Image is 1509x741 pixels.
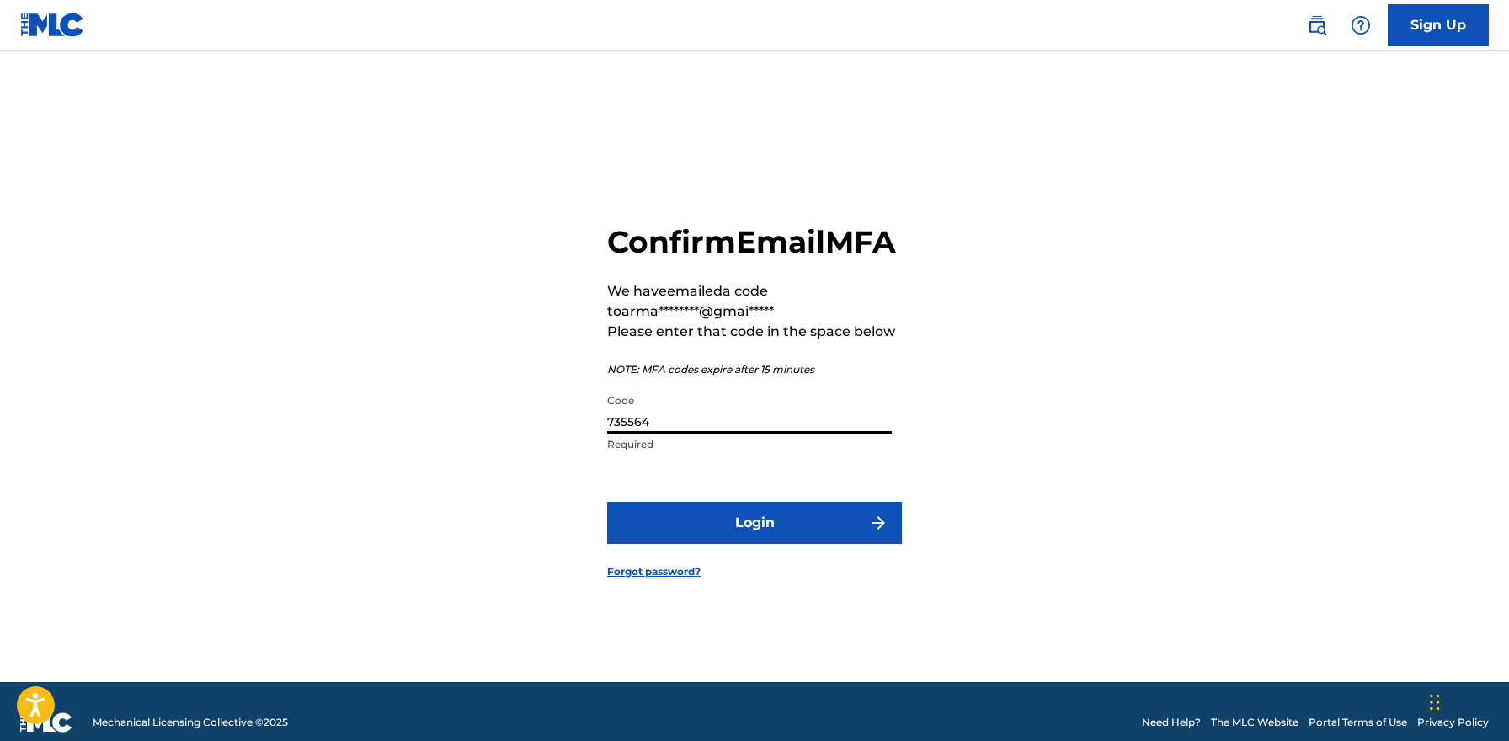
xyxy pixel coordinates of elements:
[1425,660,1509,741] iframe: Chat Widget
[1344,8,1378,42] div: Help
[20,13,85,37] img: MLC Logo
[1309,715,1407,730] a: Portal Terms of Use
[607,322,902,342] p: Please enter that code in the space below
[607,502,902,544] button: Login
[1417,715,1489,730] a: Privacy Policy
[868,513,888,533] img: f7272a7cc735f4ea7f67.svg
[607,223,902,261] h2: Confirm Email MFA
[1211,715,1298,730] a: The MLC Website
[1351,15,1371,35] img: help
[1307,15,1327,35] img: search
[607,564,701,579] a: Forgot password?
[1300,8,1334,42] a: Public Search
[20,712,72,733] img: logo
[93,715,288,730] span: Mechanical Licensing Collective © 2025
[607,437,892,452] p: Required
[1142,715,1201,730] a: Need Help?
[1430,677,1440,728] div: Drag
[1388,4,1489,46] a: Sign Up
[607,362,902,377] p: NOTE: MFA codes expire after 15 minutes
